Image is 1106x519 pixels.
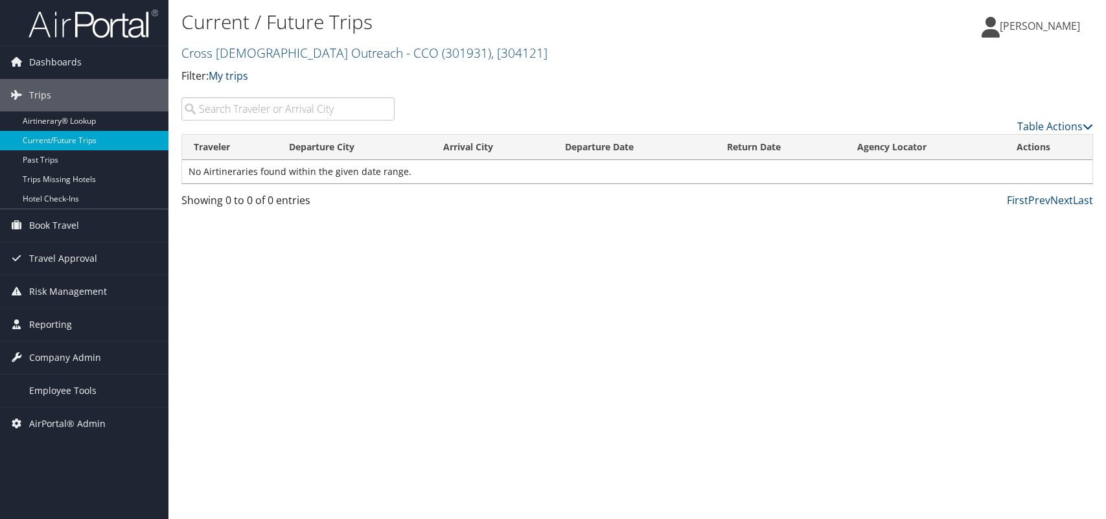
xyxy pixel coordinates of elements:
[181,44,547,62] a: Cross [DEMOGRAPHIC_DATA] Outreach - CCO
[29,209,79,242] span: Book Travel
[553,135,715,160] th: Departure Date: activate to sort column descending
[432,135,553,160] th: Arrival City: activate to sort column ascending
[29,242,97,275] span: Travel Approval
[29,79,51,111] span: Trips
[29,8,158,39] img: airportal-logo.png
[1005,135,1092,160] th: Actions
[1000,19,1080,33] span: [PERSON_NAME]
[715,135,846,160] th: Return Date: activate to sort column ascending
[1028,193,1050,207] a: Prev
[181,192,395,214] div: Showing 0 to 0 of 0 entries
[29,275,107,308] span: Risk Management
[846,135,1005,160] th: Agency Locator: activate to sort column ascending
[29,408,106,440] span: AirPortal® Admin
[181,97,395,121] input: Search Traveler or Arrival City
[29,308,72,341] span: Reporting
[491,44,547,62] span: , [ 304121 ]
[29,375,97,407] span: Employee Tools
[182,160,1092,183] td: No Airtineraries found within the given date range.
[1050,193,1073,207] a: Next
[982,6,1093,45] a: [PERSON_NAME]
[209,69,248,83] a: My trips
[442,44,491,62] span: ( 301931 )
[29,341,101,374] span: Company Admin
[1073,193,1093,207] a: Last
[182,135,277,160] th: Traveler: activate to sort column ascending
[29,46,82,78] span: Dashboards
[181,68,789,85] p: Filter:
[1017,119,1093,133] a: Table Actions
[181,8,789,36] h1: Current / Future Trips
[1007,193,1028,207] a: First
[277,135,432,160] th: Departure City: activate to sort column ascending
